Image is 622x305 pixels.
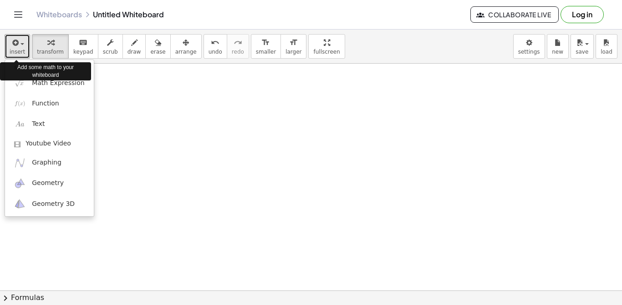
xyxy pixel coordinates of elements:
span: smaller [256,49,276,55]
button: Collaborate Live [470,6,559,23]
span: redo [232,49,244,55]
button: load [596,34,617,59]
i: undo [211,37,219,48]
span: Geometry 3D [32,200,75,209]
span: transform [37,49,64,55]
span: draw [127,49,141,55]
i: redo [234,37,242,48]
a: Function [5,93,94,114]
button: undoundo [204,34,227,59]
img: sqrt_x.png [14,77,25,89]
span: new [552,49,563,55]
button: save [571,34,594,59]
span: load [601,49,612,55]
button: insert [5,34,30,59]
span: insert [10,49,25,55]
i: keyboard [79,37,87,48]
button: new [547,34,569,59]
button: scrub [98,34,123,59]
button: format_sizesmaller [251,34,281,59]
span: Geometry [32,179,64,188]
button: Log in [561,6,604,23]
a: Youtube Video [5,135,94,153]
a: Math Expression [5,73,94,93]
span: larger [286,49,301,55]
span: settings [518,49,540,55]
button: erase [145,34,170,59]
button: redoredo [227,34,249,59]
span: Text [32,120,45,129]
a: Text [5,114,94,135]
span: Collaborate Live [478,10,551,19]
img: Aa.png [14,119,25,130]
button: transform [32,34,69,59]
img: f_x.png [14,98,25,109]
img: ggb-3d.svg [14,198,25,210]
img: ggb-geometry.svg [14,178,25,189]
span: fullscreen [313,49,340,55]
button: format_sizelarger [280,34,306,59]
span: erase [150,49,165,55]
button: fullscreen [308,34,345,59]
span: keypad [73,49,93,55]
button: settings [513,34,545,59]
span: Function [32,99,59,108]
i: format_size [261,37,270,48]
button: draw [122,34,146,59]
span: undo [209,49,222,55]
span: Math Expression [32,79,84,88]
button: arrange [170,34,202,59]
a: Geometry [5,173,94,194]
a: Geometry 3D [5,194,94,214]
i: format_size [289,37,298,48]
span: save [576,49,588,55]
a: Whiteboards [36,10,82,19]
a: Graphing [5,153,94,173]
span: scrub [103,49,118,55]
span: Graphing [32,158,61,167]
span: Youtube Video [25,139,71,148]
img: ggb-graphing.svg [14,157,25,169]
button: Toggle navigation [11,7,25,22]
span: arrange [175,49,197,55]
button: keyboardkeypad [68,34,98,59]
